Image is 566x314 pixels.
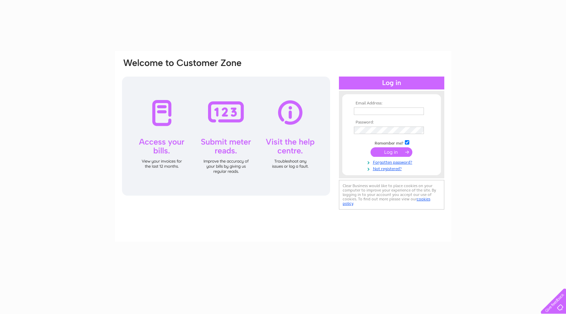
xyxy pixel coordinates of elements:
[352,139,431,146] td: Remember me?
[352,101,431,106] th: Email Address:
[371,147,412,157] input: Submit
[339,180,444,210] div: Clear Business would like to place cookies on your computer to improve your experience of the sit...
[354,165,431,171] a: Not registered?
[343,197,430,206] a: cookies policy
[352,120,431,125] th: Password:
[354,159,431,165] a: Forgotten password?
